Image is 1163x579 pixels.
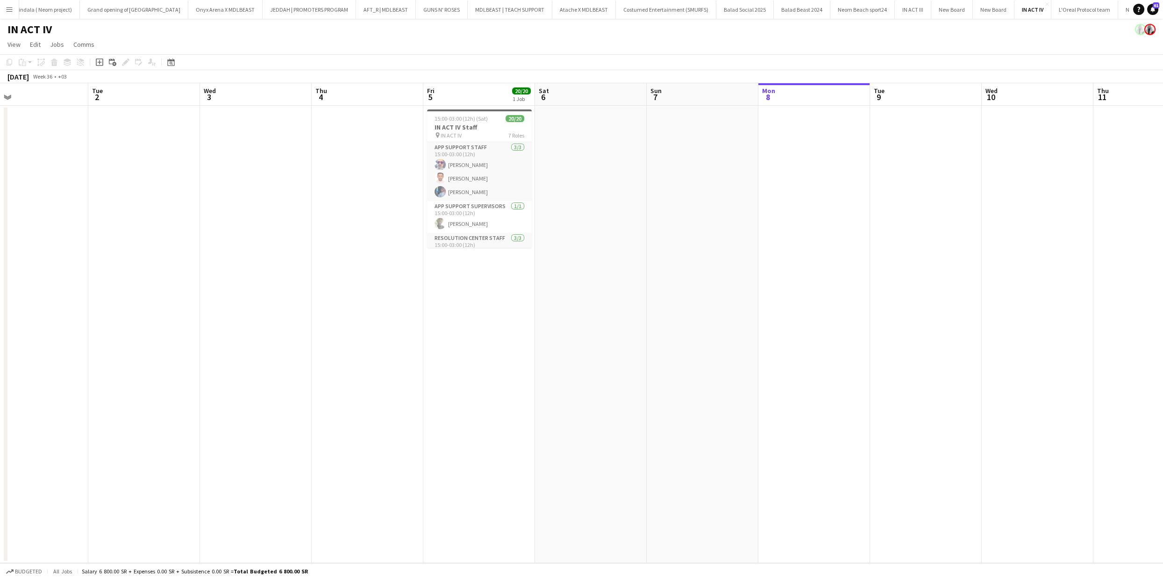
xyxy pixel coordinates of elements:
[82,568,308,575] div: Salary 6 800.00 SR + Expenses 0.00 SR + Subsistence 0.00 SR =
[188,0,263,19] button: Onyx Arena X MDLBEAST
[73,40,94,49] span: Comms
[762,87,775,95] span: Mon
[7,72,29,81] div: [DATE]
[435,115,488,122] span: 15:00-03:00 (12h) (Sat)
[30,40,41,49] span: Edit
[51,568,74,575] span: All jobs
[1147,4,1158,15] a: 61
[872,92,885,102] span: 9
[1096,92,1109,102] span: 11
[931,0,973,19] button: New Board
[263,0,356,19] button: JEDDAH | PROMOTERS PROGRAM
[202,92,216,102] span: 3
[46,38,68,51] a: Jobs
[4,38,24,51] a: View
[984,92,998,102] span: 10
[204,87,216,95] span: Wed
[508,132,524,139] span: 7 Roles
[650,87,662,95] span: Sun
[506,115,524,122] span: 20/20
[26,38,44,51] a: Edit
[15,568,42,575] span: Budgeted
[5,566,43,577] button: Budgeted
[1014,0,1051,19] button: IN ACT IV
[552,0,616,19] button: Atache X MDLBEAST
[513,95,530,102] div: 1 Job
[427,87,435,95] span: Fri
[8,0,80,19] button: Sindala ( Neom project)
[31,73,54,80] span: Week 36
[80,0,188,19] button: Grand opening of [GEOGRAPHIC_DATA]
[649,92,662,102] span: 7
[616,0,716,19] button: Costumed Entertainment (SMURFS)
[416,0,468,19] button: GUNS N' ROSES
[427,233,532,292] app-card-role: Resolution Center Staff3/315:00-03:00 (12h)
[1097,87,1109,95] span: Thu
[985,87,998,95] span: Wed
[830,0,895,19] button: Neom Beach sport24
[537,92,549,102] span: 6
[427,123,532,131] h3: IN ACT IV Staff
[874,87,885,95] span: Tue
[356,0,416,19] button: AFT_R | MDLBEAST
[427,109,532,248] app-job-card: 15:00-03:00 (12h) (Sat)20/20IN ACT IV Staff IN ACT IV7 RolesApp Support Staff3/315:00-03:00 (12h)...
[70,38,98,51] a: Comms
[761,92,775,102] span: 8
[234,568,308,575] span: Total Budgeted 6 800.00 SR
[427,201,532,233] app-card-role: App Support Supervisors1/115:00-03:00 (12h)[PERSON_NAME]
[895,0,931,19] button: IN ACT III
[1051,0,1118,19] button: L'Oreal Protocol team
[50,40,64,49] span: Jobs
[427,142,532,201] app-card-role: App Support Staff3/315:00-03:00 (12h)[PERSON_NAME][PERSON_NAME][PERSON_NAME]
[1153,2,1159,8] span: 61
[973,0,1014,19] button: New Board
[512,87,531,94] span: 20/20
[1135,24,1146,35] app-user-avatar: Ali Shamsan
[7,40,21,49] span: View
[716,0,774,19] button: Balad Social 2025
[58,73,67,80] div: +03
[539,87,549,95] span: Sat
[441,132,462,139] span: IN ACT IV
[314,92,327,102] span: 4
[7,22,52,36] h1: IN ACT IV
[1118,0,1160,19] button: New Board
[92,87,103,95] span: Tue
[468,0,552,19] button: MDLBEAST | TEACH SUPPORT
[426,92,435,102] span: 5
[1144,24,1156,35] app-user-avatar: Ali Shamsan
[315,87,327,95] span: Thu
[774,0,830,19] button: Balad Beast 2024
[91,92,103,102] span: 2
